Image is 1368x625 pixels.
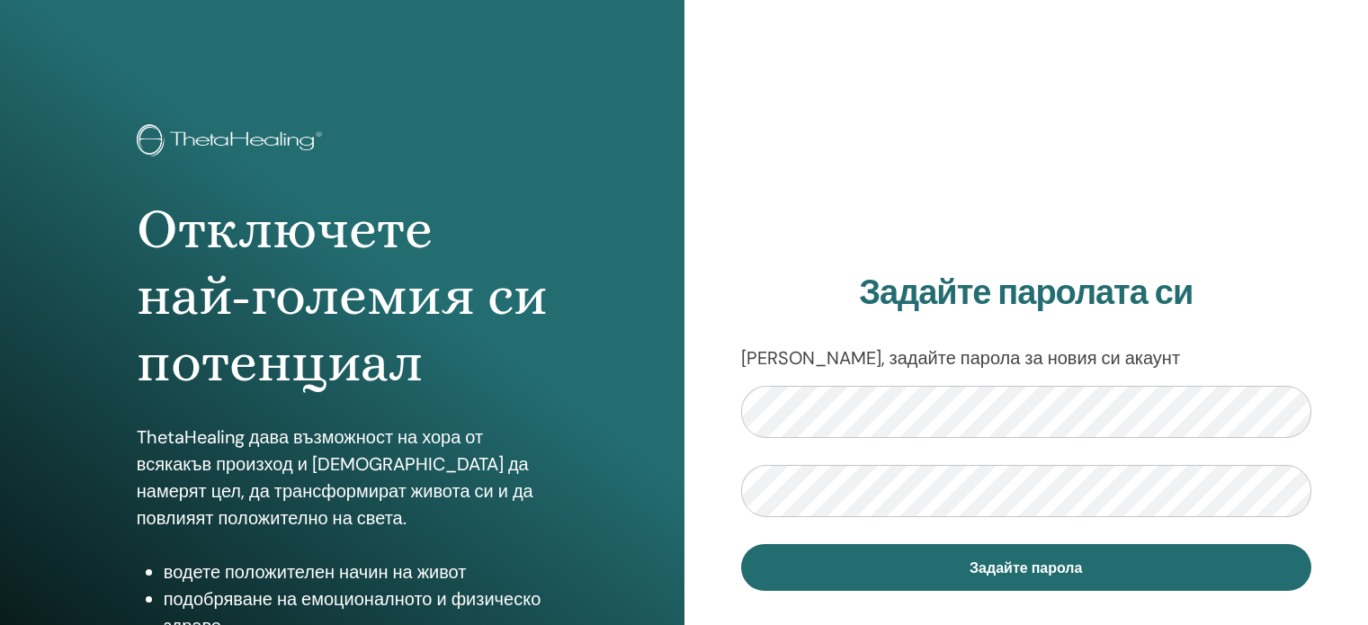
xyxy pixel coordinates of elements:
[741,544,1312,591] button: Задайте парола
[137,424,548,531] p: ThetaHealing дава възможност на хора от всякакъв произход и [DEMOGRAPHIC_DATA] да намерят цел, да...
[970,558,1082,577] span: Задайте парола
[741,272,1312,314] h2: Задайте паролата си
[164,558,548,585] li: водете положителен начин на живот
[741,344,1312,371] p: [PERSON_NAME], задайте парола за новия си акаунт
[137,196,548,397] h1: Отключете най-големия си потенциал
